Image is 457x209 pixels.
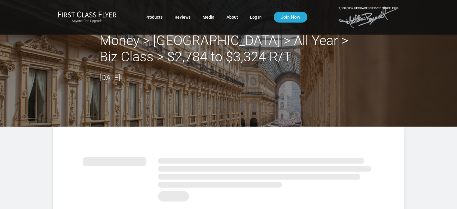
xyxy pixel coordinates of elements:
[58,11,117,17] img: First Class Flyer
[274,12,307,23] a: Join Now
[58,11,117,23] a: First Class FlyerAnyone Can Upgrade
[83,151,374,205] img: summary.svg
[145,12,163,23] a: Products
[99,73,120,82] time: [DATE]
[99,32,358,65] h2: Money > [GEOGRAPHIC_DATA] > All Year > Biz Class > $2,784 to $3,324 R/T
[58,19,117,23] small: Anyone Can Upgrade
[227,12,238,23] a: About
[250,12,262,23] a: Log In
[203,12,215,23] a: Media
[175,12,190,23] a: Reviews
